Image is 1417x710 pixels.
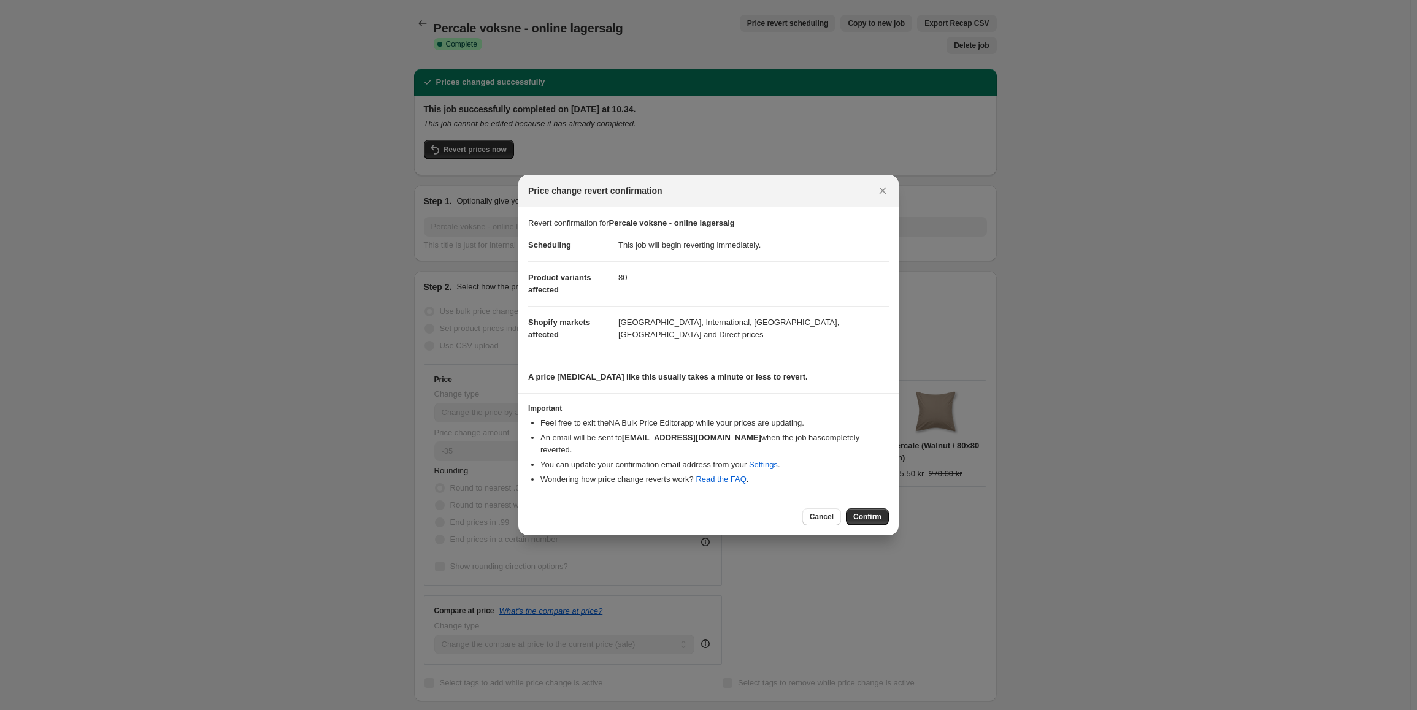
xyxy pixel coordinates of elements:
li: Feel free to exit the NA Bulk Price Editor app while your prices are updating. [540,417,889,429]
li: Wondering how price change reverts work? . [540,473,889,486]
b: Percale voksne - online lagersalg [609,218,735,227]
b: [EMAIL_ADDRESS][DOMAIN_NAME] [622,433,761,442]
button: Close [874,182,891,199]
span: Scheduling [528,240,571,250]
span: Product variants affected [528,273,591,294]
p: Revert confirmation for [528,217,889,229]
span: Confirm [853,512,881,522]
li: You can update your confirmation email address from your . [540,459,889,471]
button: Confirm [846,508,889,525]
dd: This job will begin reverting immediately. [618,229,889,261]
dd: [GEOGRAPHIC_DATA], International, [GEOGRAPHIC_DATA], [GEOGRAPHIC_DATA] and Direct prices [618,306,889,351]
span: Price change revert confirmation [528,185,662,197]
b: A price [MEDICAL_DATA] like this usually takes a minute or less to revert. [528,372,808,381]
button: Cancel [802,508,841,525]
h3: Important [528,403,889,413]
dd: 80 [618,261,889,294]
span: Cancel [810,512,834,522]
span: Shopify markets affected [528,318,590,339]
a: Read the FAQ [696,475,746,484]
a: Settings [749,460,778,469]
li: An email will be sent to when the job has completely reverted . [540,432,889,456]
